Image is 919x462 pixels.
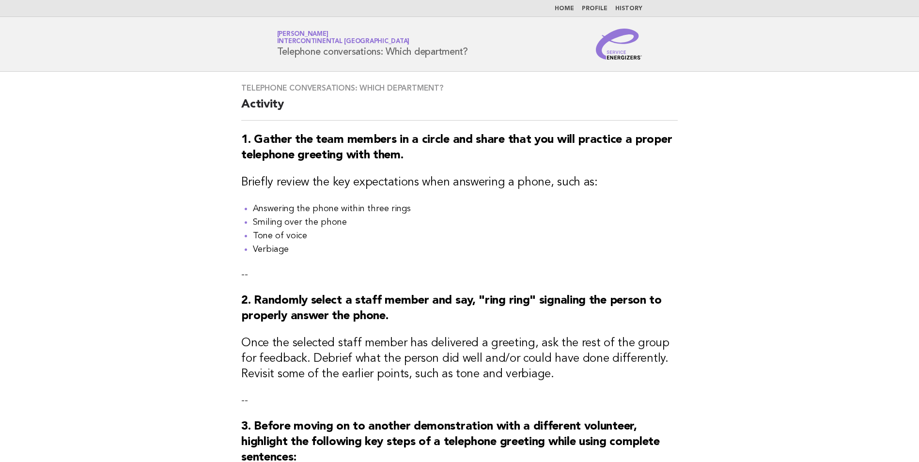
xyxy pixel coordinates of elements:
li: Answering the phone within three rings [253,202,678,216]
p: -- [241,394,678,407]
strong: 1. Gather the team members in a circle and share that you will practice a proper telephone greeti... [241,134,672,161]
li: Verbiage [253,243,678,256]
a: [PERSON_NAME]InterContinental [GEOGRAPHIC_DATA] [277,31,410,45]
h3: Telephone conversations: Which department? [241,83,678,93]
li: Tone of voice [253,229,678,243]
h3: Once the selected staff member has delivered a greeting, ask the rest of the group for feedback. ... [241,336,678,382]
a: Home [555,6,574,12]
strong: 2. Randomly select a staff member and say, "ring ring" signaling the person to properly answer th... [241,295,662,322]
h3: Briefly review the key expectations when answering a phone, such as: [241,175,678,190]
img: Service Energizers [596,29,642,60]
p: -- [241,268,678,281]
a: Profile [582,6,607,12]
li: Smiling over the phone [253,216,678,229]
span: InterContinental [GEOGRAPHIC_DATA] [277,39,410,45]
h2: Activity [241,97,678,121]
a: History [615,6,642,12]
h1: Telephone conversations: Which department? [277,31,468,57]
